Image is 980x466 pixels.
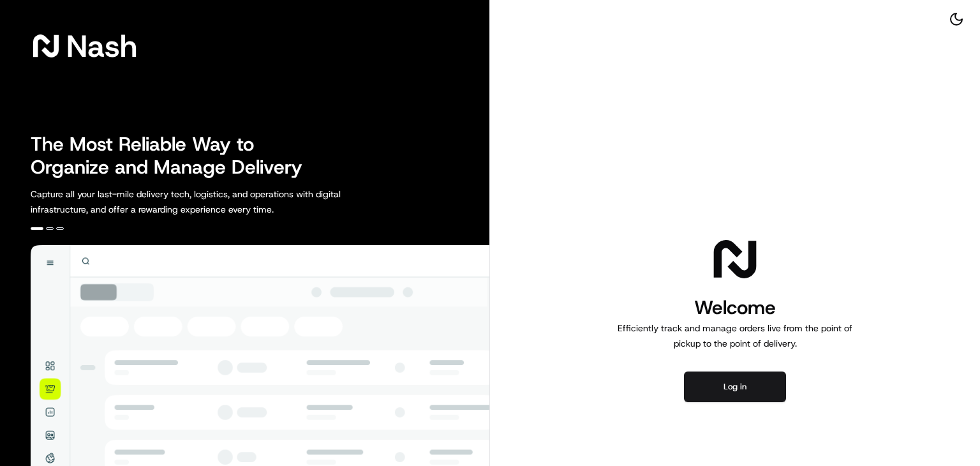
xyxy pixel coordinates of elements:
[612,295,857,320] h1: Welcome
[31,186,398,217] p: Capture all your last-mile delivery tech, logistics, and operations with digital infrastructure, ...
[684,372,786,402] button: Log in
[612,320,857,351] p: Efficiently track and manage orders live from the point of pickup to the point of delivery.
[31,133,316,179] h2: The Most Reliable Way to Organize and Manage Delivery
[66,33,137,59] span: Nash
